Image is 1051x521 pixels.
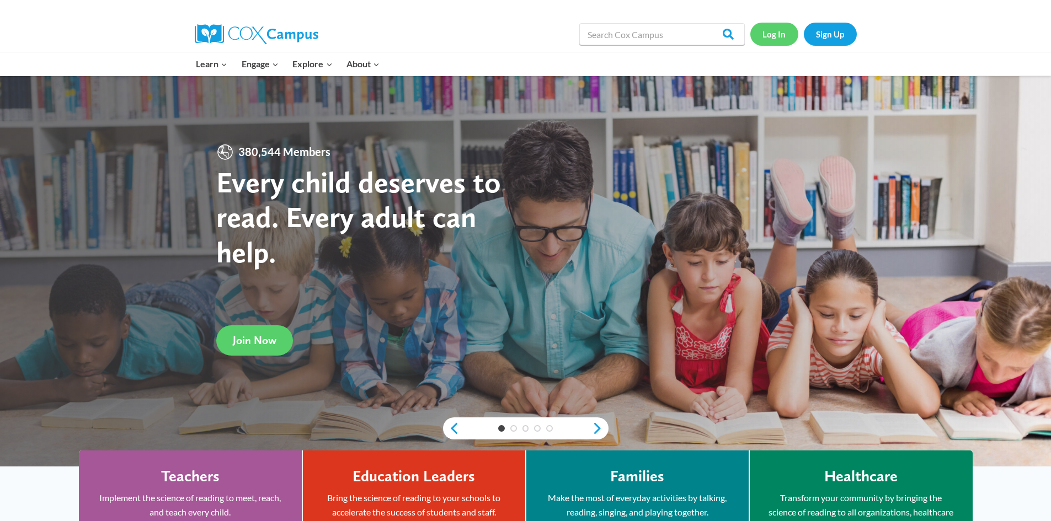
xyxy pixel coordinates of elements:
a: 4 [534,425,541,432]
button: Child menu of Learn [189,52,235,76]
a: next [592,422,609,435]
h4: Healthcare [824,467,898,486]
a: Join Now [216,325,293,356]
div: content slider buttons [443,417,609,439]
span: 380,544 Members [234,143,335,161]
a: 1 [498,425,505,432]
a: Log In [750,23,798,45]
a: 5 [546,425,553,432]
span: Join Now [233,334,276,347]
a: Sign Up [804,23,857,45]
img: Cox Campus [195,24,318,44]
strong: Every child deserves to read. Every adult can help. [216,164,501,270]
button: Child menu of Explore [286,52,340,76]
a: 3 [522,425,529,432]
h4: Education Leaders [353,467,475,486]
p: Implement the science of reading to meet, reach, and teach every child. [95,491,285,519]
button: Child menu of About [339,52,387,76]
h4: Teachers [161,467,220,486]
a: previous [443,422,460,435]
nav: Primary Navigation [189,52,387,76]
a: 2 [510,425,517,432]
button: Child menu of Engage [234,52,286,76]
h4: Families [610,467,664,486]
p: Make the most of everyday activities by talking, reading, singing, and playing together. [543,491,732,519]
nav: Secondary Navigation [750,23,857,45]
p: Bring the science of reading to your schools to accelerate the success of students and staff. [319,491,509,519]
input: Search Cox Campus [579,23,745,45]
